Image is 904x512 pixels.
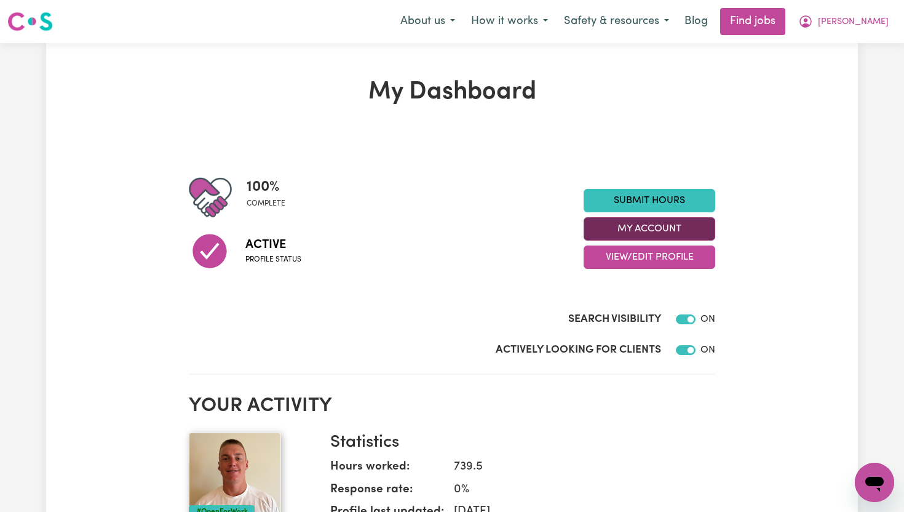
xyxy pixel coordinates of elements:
[584,246,715,269] button: View/Edit Profile
[855,463,894,502] iframe: Button to launch messaging window
[584,217,715,241] button: My Account
[330,481,444,504] dt: Response rate:
[189,394,715,418] h2: Your activity
[677,8,715,35] a: Blog
[247,176,285,198] span: 100 %
[444,458,705,476] dd: 739.5
[245,254,301,265] span: Profile status
[720,8,785,35] a: Find jobs
[568,311,661,327] label: Search Visibility
[247,176,295,219] div: Profile completeness: 100%
[330,433,705,454] h3: Statistics
[245,236,301,254] span: Active
[790,9,897,34] button: My Account
[7,10,53,33] img: Careseekers logo
[584,189,715,212] a: Submit Hours
[330,458,444,481] dt: Hours worked:
[556,9,677,34] button: Safety & resources
[463,9,556,34] button: How it works
[7,7,53,36] a: Careseekers logo
[444,481,705,499] dd: 0 %
[392,9,463,34] button: About us
[189,78,715,107] h1: My Dashboard
[700,345,715,355] span: ON
[247,198,285,209] span: complete
[496,342,661,358] label: Actively Looking for Clients
[700,314,715,324] span: ON
[818,15,889,29] span: [PERSON_NAME]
